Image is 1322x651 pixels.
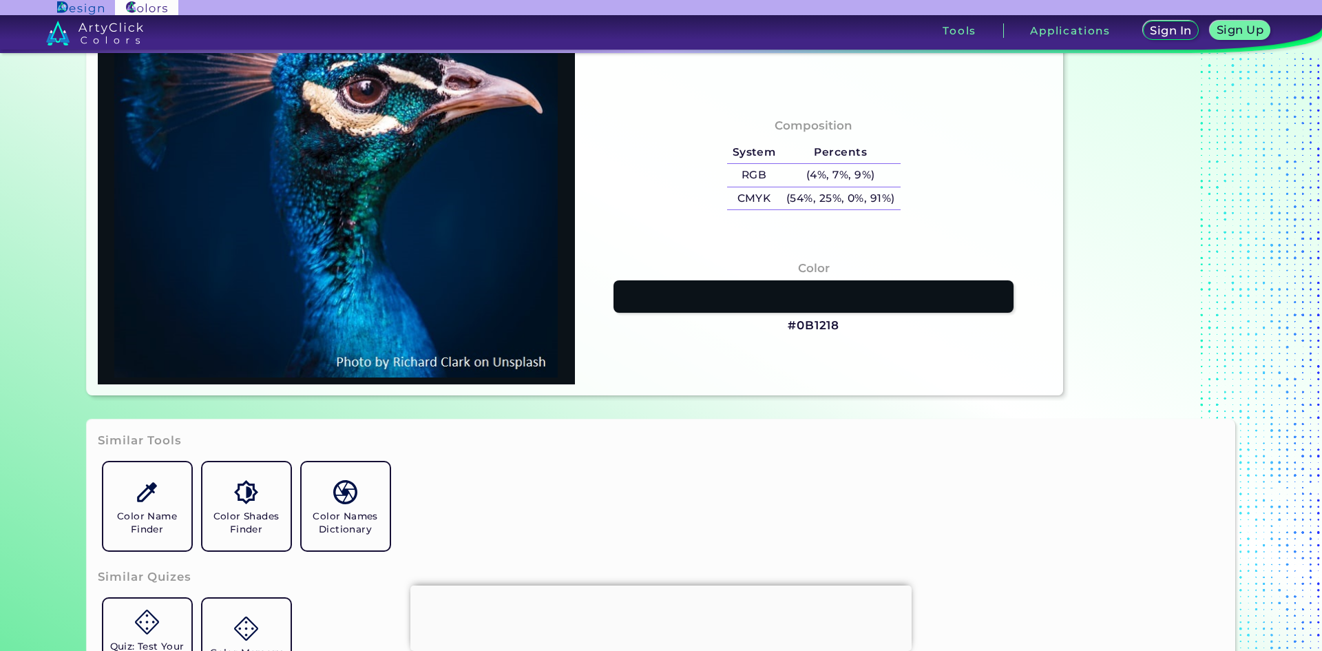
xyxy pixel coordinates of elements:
iframe: Advertisement [410,586,912,648]
a: Color Names Dictionary [296,457,395,556]
img: logo_artyclick_colors_white.svg [46,21,143,45]
h5: CMYK [727,187,781,210]
h5: (54%, 25%, 0%, 91%) [781,187,900,210]
img: icon_game.svg [135,610,159,634]
h3: #0B1218 [788,318,839,334]
h5: Sign In [1149,25,1192,37]
h5: Color Shades Finder [208,510,285,536]
a: Sign In [1142,21,1199,41]
h5: System [727,141,781,164]
h4: Color [798,258,830,278]
a: Color Name Finder [98,457,197,556]
h5: Color Name Finder [109,510,186,536]
img: icon_color_name_finder.svg [135,480,159,504]
h5: Percents [781,141,900,164]
h4: Composition [775,116,852,136]
a: Color Shades Finder [197,457,296,556]
img: ArtyClick Design logo [57,1,103,14]
h5: (4%, 7%, 9%) [781,164,900,187]
h3: Tools [943,25,976,36]
h3: Similar Tools [98,433,182,449]
img: icon_color_names_dictionary.svg [333,480,357,504]
h3: Similar Quizes [98,569,191,586]
h5: Sign Up [1216,24,1265,36]
h5: RGB [727,164,781,187]
img: icon_game.svg [234,617,258,641]
img: icon_color_shades.svg [234,480,258,504]
h5: Color Names Dictionary [307,510,384,536]
h3: Applications [1030,25,1111,36]
a: Sign Up [1209,21,1272,41]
